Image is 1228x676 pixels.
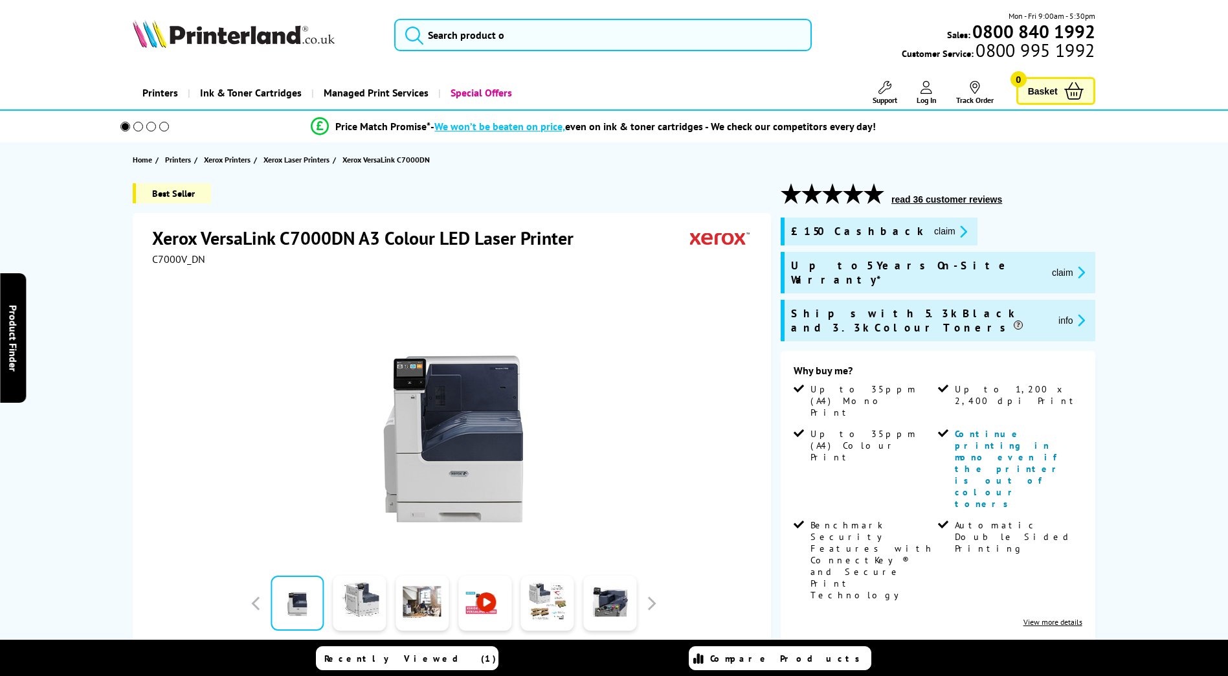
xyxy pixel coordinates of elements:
span: Up to 1,200 x 2,400 dpi Print [955,383,1079,407]
a: Basket 0 [1016,77,1095,105]
a: Xerox VersaLink C7000DN [342,153,433,166]
span: Best Seller [133,183,211,203]
span: Benchmark Security Features with ConnectKey® and Secure Print Technology [810,519,935,601]
a: View more details [1023,617,1082,627]
span: Customer Service: [902,44,1095,60]
span: Up to 5 Years On-Site Warranty* [791,258,1042,287]
span: Xerox VersaLink C7000DN [342,153,430,166]
b: 0800 840 1992 [972,19,1095,43]
span: Home [133,153,152,166]
img: Xerox VersaLink C7000DN [327,291,581,545]
span: Log In [917,95,937,105]
span: Support [873,95,897,105]
a: Printers [165,153,194,166]
span: 0800 995 1992 [974,44,1095,56]
span: Xerox Printers [204,153,251,166]
img: Printerland Logo [133,19,335,48]
a: Printers [133,76,188,109]
a: Printerland Logo [133,19,378,51]
h1: Xerox VersaLink C7000DN A3 Colour LED Laser Printer [152,226,586,250]
span: Compare Products [710,653,867,664]
span: Price Match Promise* [335,120,430,133]
span: Ships with 5.3k Black and 3.3k Colour Toners [791,306,1048,335]
a: Xerox Printers [204,153,254,166]
span: Up to 35ppm (A4) Mono Print [810,383,935,418]
span: £150 Cashback [791,224,924,239]
span: Continue printing in mono even if the printer is out of colour toners [955,428,1064,510]
li: modal_Promise [103,115,1085,138]
span: 0 [1010,71,1027,87]
span: Sales: [947,28,970,41]
span: Mon - Fri 9:00am - 5:30pm [1009,10,1095,22]
input: Search product o [394,19,812,51]
a: Support [873,81,897,105]
a: Managed Print Services [311,76,438,109]
span: Xerox Laser Printers [263,153,329,166]
span: Ink & Toner Cartridges [200,76,302,109]
button: promo-description [930,224,971,239]
span: Product Finder [6,305,19,372]
img: Xerox [690,226,750,250]
a: Xerox Laser Printers [263,153,333,166]
a: Track Order [956,81,994,105]
a: Home [133,153,155,166]
span: Up to 35ppm (A4) Colour Print [810,428,935,463]
button: promo-description [1048,265,1089,280]
a: 0800 840 1992 [970,25,1095,38]
span: We won’t be beaten on price, [434,120,565,133]
a: Recently Viewed (1) [316,646,498,670]
div: Why buy me? [794,364,1082,383]
span: Recently Viewed (1) [324,653,497,664]
span: Printers [165,153,191,166]
div: - even on ink & toner cartridges - We check our competitors every day! [430,120,876,133]
a: Ink & Toner Cartridges [188,76,311,109]
button: promo-description [1055,313,1089,328]
span: Basket [1028,82,1058,100]
button: read 36 customer reviews [888,194,1006,205]
a: Log In [917,81,937,105]
a: Special Offers [438,76,522,109]
span: Automatic Double Sided Printing [955,519,1079,554]
span: C7000V_DN [152,253,205,265]
a: Compare Products [689,646,871,670]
